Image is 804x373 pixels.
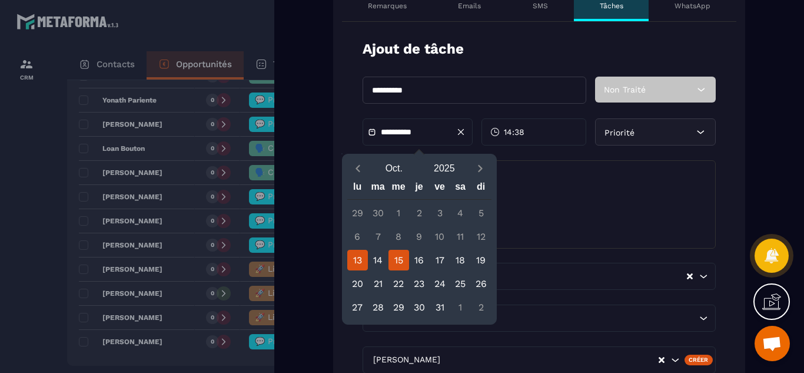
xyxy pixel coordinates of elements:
[687,272,693,281] button: Clear Selected
[450,297,471,318] div: 1
[347,203,491,318] div: Calendar days
[347,297,368,318] div: 27
[450,179,471,199] div: sa
[409,179,430,199] div: je
[347,179,368,199] div: lu
[363,39,464,59] p: Ajout de tâche
[368,273,388,294] div: 21
[659,356,665,365] button: Clear Selected
[675,1,710,11] p: WhatsApp
[430,226,450,247] div: 10
[471,273,491,294] div: 26
[443,270,686,283] input: Search for option
[755,326,790,361] div: Ouvrir le chat
[450,273,471,294] div: 25
[443,312,696,325] input: Search for option
[368,297,388,318] div: 28
[388,226,409,247] div: 8
[409,273,430,294] div: 23
[458,1,481,11] p: Emails
[471,179,491,199] div: di
[409,250,430,270] div: 16
[685,355,713,365] div: Créer
[369,158,420,179] button: Open months overlay
[430,297,450,318] div: 31
[370,354,443,367] span: [PERSON_NAME]
[600,1,623,11] p: Tâches
[368,1,407,11] p: Remarques
[471,226,491,247] div: 12
[430,179,450,199] div: ve
[604,85,646,94] span: Non Traité
[347,273,368,294] div: 20
[409,203,430,223] div: 2
[419,158,470,179] button: Open years overlay
[430,250,450,270] div: 17
[443,354,657,367] input: Search for option
[388,250,409,270] div: 15
[368,203,388,223] div: 30
[368,250,388,270] div: 14
[388,273,409,294] div: 22
[368,226,388,247] div: 7
[347,179,491,318] div: Calendar wrapper
[368,179,388,199] div: ma
[347,226,368,247] div: 6
[504,126,524,138] span: 14:38
[430,203,450,223] div: 3
[347,250,368,270] div: 13
[388,203,409,223] div: 1
[471,297,491,318] div: 2
[363,263,716,290] div: Search for option
[450,226,471,247] div: 11
[388,179,409,199] div: me
[409,226,430,247] div: 9
[450,250,471,270] div: 18
[471,250,491,270] div: 19
[533,1,548,11] p: SMS
[430,273,450,294] div: 24
[470,160,491,176] button: Next month
[363,305,716,332] div: Search for option
[450,203,471,223] div: 4
[347,160,369,176] button: Previous month
[604,128,634,137] span: Priorité
[471,203,491,223] div: 5
[388,297,409,318] div: 29
[409,297,430,318] div: 30
[347,203,368,223] div: 29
